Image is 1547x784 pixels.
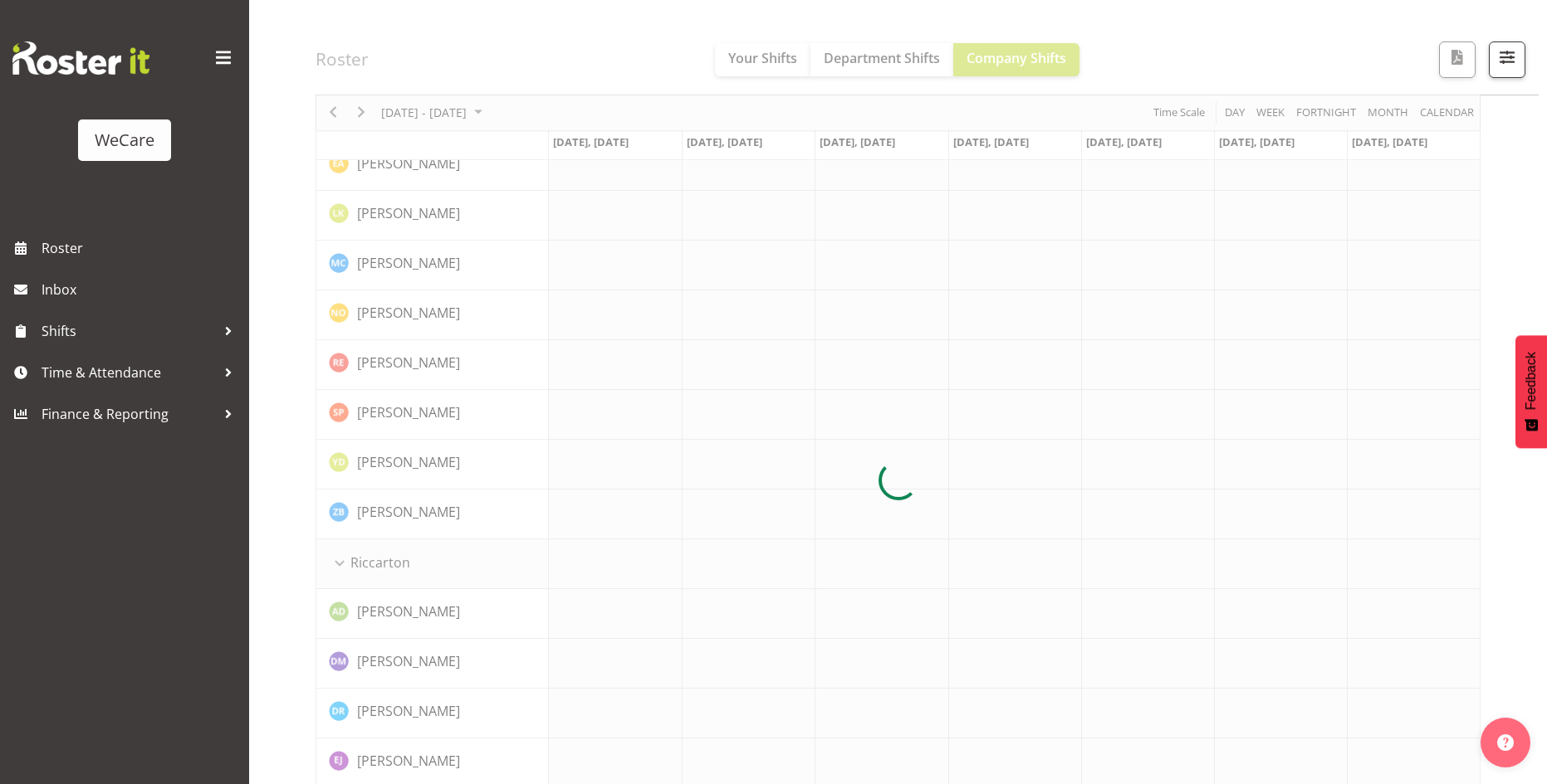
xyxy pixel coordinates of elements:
[42,360,216,385] span: Time & Attendance
[1489,41,1525,78] button: Filter Shifts
[42,236,241,261] span: Roster
[42,402,216,426] span: Finance & Reporting
[12,41,149,75] img: Rosterit website logo
[42,319,216,343] span: Shifts
[1515,335,1547,448] button: Feedback - Show survey
[1497,734,1514,751] img: help-xxl-2.png
[95,128,154,153] div: WeCare
[42,277,241,302] span: Inbox
[1524,352,1539,410] span: Feedback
